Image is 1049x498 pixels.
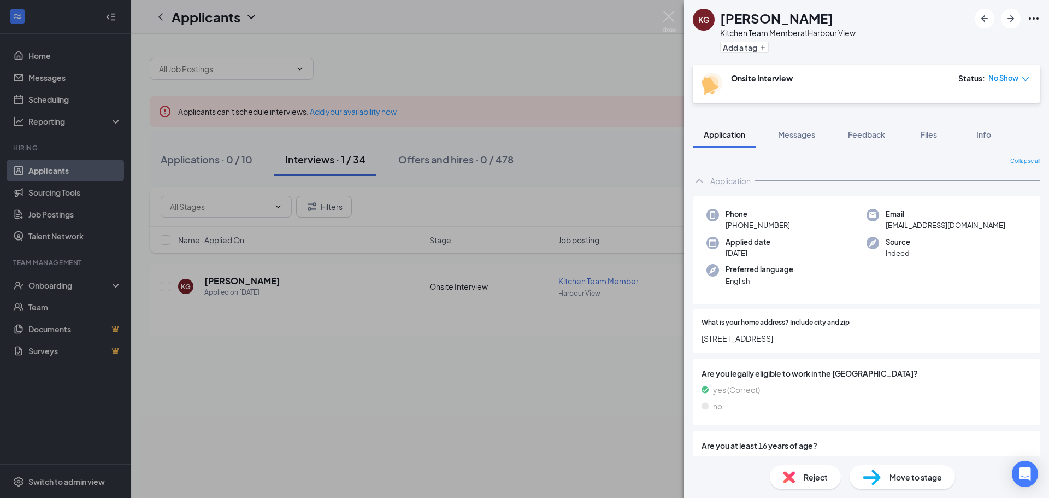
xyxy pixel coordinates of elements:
svg: Plus [759,44,766,51]
span: What is your home address? Include city and zip [702,318,850,328]
span: no [713,400,722,412]
span: yes (Correct) [713,384,760,396]
span: Move to stage [889,471,942,483]
b: Onsite Interview [731,73,793,83]
span: Source [886,237,910,248]
div: Status : [958,73,985,84]
span: No Show [988,73,1018,84]
span: Preferred language [726,264,793,275]
svg: ArrowLeftNew [978,12,991,25]
span: Email [886,209,1005,220]
span: [PHONE_NUMBER] [726,220,790,231]
span: down [1022,75,1029,83]
span: Phone [726,209,790,220]
span: Indeed [886,248,910,259]
span: Files [921,130,937,139]
svg: ChevronUp [693,174,706,188]
span: [DATE] [726,248,770,259]
button: ArrowRight [1001,9,1021,28]
span: Collapse all [1010,157,1040,166]
span: [STREET_ADDRESS] [702,332,1032,344]
div: Kitchen Team Member at Harbour View [720,27,856,38]
span: Application [704,130,745,139]
div: Open Intercom Messenger [1012,461,1038,487]
span: Applied date [726,237,770,248]
span: Info [976,130,991,139]
span: English [726,276,793,286]
svg: ArrowRight [1004,12,1017,25]
div: KG [698,14,709,25]
button: ArrowLeftNew [975,9,994,28]
span: Are you at least 16 years of age? [702,440,1032,452]
span: Are you legally eligible to work in the [GEOGRAPHIC_DATA]? [702,367,1032,379]
span: [EMAIL_ADDRESS][DOMAIN_NAME] [886,220,1005,231]
div: Application [710,175,751,186]
svg: Ellipses [1027,12,1040,25]
button: PlusAdd a tag [720,42,769,53]
span: Messages [778,130,815,139]
span: yes (Correct) [713,456,760,468]
span: Reject [804,471,828,483]
span: Feedback [848,130,885,139]
h1: [PERSON_NAME] [720,9,833,27]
